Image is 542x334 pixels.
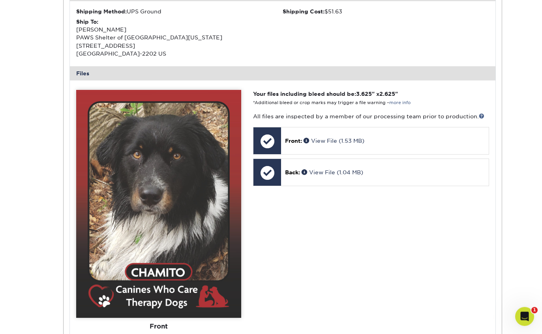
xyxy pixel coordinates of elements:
iframe: Intercom live chat [515,307,534,326]
span: 1 [531,307,538,313]
p: All files are inspected by a member of our processing team prior to production. [253,113,489,121]
div: $51.63 [283,8,489,16]
small: *Additional bleed or crop marks may trigger a file warning – [253,101,411,106]
a: View File (1.04 MB) [302,170,363,176]
strong: Shipping Cost: [283,9,324,15]
strong: Ship To: [76,19,98,25]
span: 3.625 [356,91,372,97]
div: [PERSON_NAME] PAWS Shelter of [GEOGRAPHIC_DATA][US_STATE] [STREET_ADDRESS] [GEOGRAPHIC_DATA]-2202 US [76,18,283,58]
a: View File (1.53 MB) [304,138,364,144]
span: 2.625 [379,91,395,97]
div: Files [70,67,495,81]
div: UPS Ground [76,8,283,16]
span: Front: [285,138,302,144]
strong: Your files including bleed should be: " x " [253,91,398,97]
strong: Shipping Method: [76,9,127,15]
span: Back: [285,170,300,176]
iframe: Google Customer Reviews [2,310,67,331]
a: more info [389,101,411,106]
